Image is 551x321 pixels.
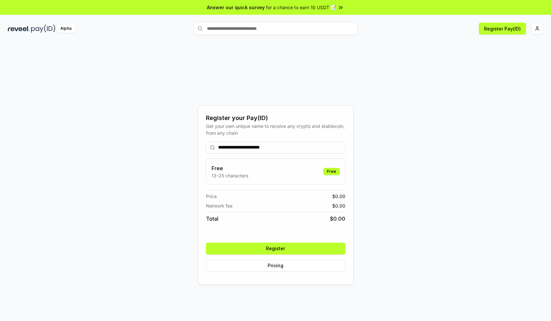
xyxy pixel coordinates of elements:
div: Get your own unique name to receive any crypto and stablecoin, from any chain [206,123,345,136]
div: Alpha [57,25,75,33]
button: Register [206,243,345,254]
h3: Free [212,164,248,172]
span: $ 0.00 [332,193,345,200]
img: reveel_dark [8,25,30,33]
button: Pricing [206,260,345,271]
span: $ 0.00 [332,202,345,209]
span: Price [206,193,217,200]
img: pay_id [31,25,55,33]
p: 13-25 characters [212,172,248,179]
span: Network fee [206,202,233,209]
div: Register your Pay(ID) [206,113,345,123]
div: Free [323,168,340,175]
span: $ 0.00 [330,215,345,223]
span: Total [206,215,218,223]
span: for a chance to earn 10 USDT 📝 [266,4,336,11]
span: Answer our quick survey [207,4,265,11]
button: Register Pay(ID) [479,23,526,34]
